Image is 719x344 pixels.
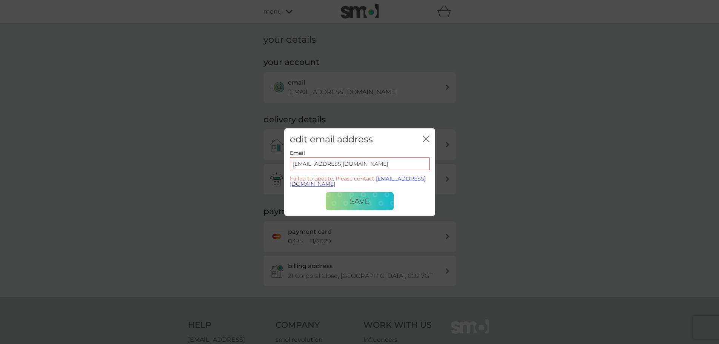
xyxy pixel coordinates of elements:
[290,134,373,145] h2: edit email address
[290,157,430,170] input: Email
[350,197,370,206] span: Save
[326,192,394,210] button: Save
[290,176,430,187] div: Failed to update. Please contact
[423,135,430,143] button: close
[290,150,430,156] div: Email
[290,175,426,187] a: [EMAIL_ADDRESS][DOMAIN_NAME]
